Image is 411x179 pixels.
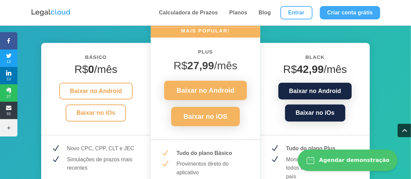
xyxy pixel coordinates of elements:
[51,144,60,153] span: N
[88,63,94,75] strong: 0
[161,48,250,60] h6: PLUS
[297,63,324,75] strong: 42,99
[177,150,232,156] strong: Tudo do plano Básico
[67,155,141,172] p: Simulações de prazos mais recentes
[66,104,126,121] a: Baixar no iOs
[161,160,169,168] span: N
[67,144,141,153] p: Novo CPC, CPP, CLT e JEC
[270,155,279,164] span: N
[270,63,360,79] h4: R$ /mês
[51,63,141,79] h4: R$ /mês
[174,60,237,72] span: R$ /mês
[177,160,250,177] p: Provimentos direto do aplicativo
[280,6,313,19] a: Entrar
[171,107,240,126] a: Baixar no iOS
[51,53,141,65] h6: BÁSICO
[59,83,133,100] a: Baixar no Android
[278,83,352,100] a: Baixar no Android
[270,53,360,65] h6: Black
[270,144,279,153] span: N
[286,146,335,151] strong: Tudo do plano Plus
[151,27,260,37] h6: MAIS POPULAR!
[187,60,214,72] strong: 27,99
[164,81,247,100] a: Baixar no Android
[51,155,60,164] span: N
[320,6,380,19] a: Criar conta grátis
[161,149,169,157] span: N
[31,8,71,17] img: Logo da Legalcloud
[285,104,345,121] a: Baixar no iOs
